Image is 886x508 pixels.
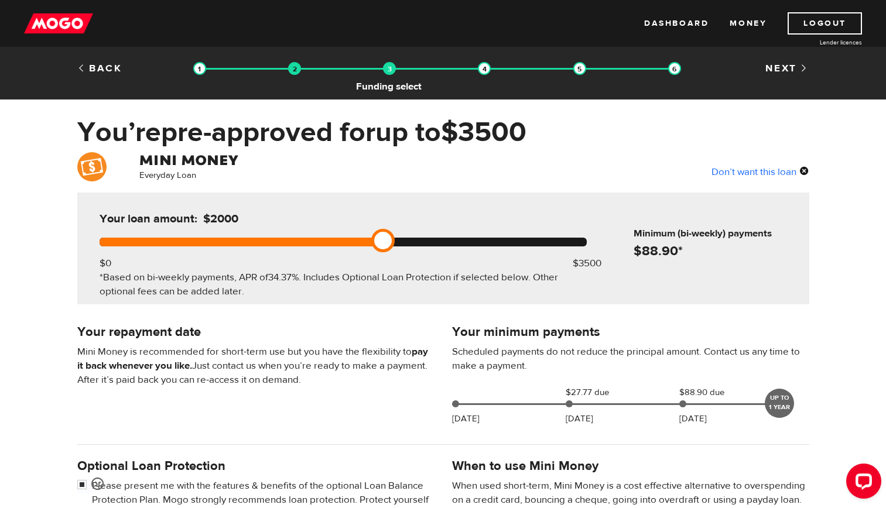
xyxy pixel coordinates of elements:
a: Next [765,62,809,75]
img: transparent-188c492fd9eaac0f573672f40bb141c2.gif [193,62,206,75]
h5: Your loan amount: [100,212,338,226]
h1: You’re pre-approved for up to [77,117,809,147]
p: [DATE] [452,412,480,426]
iframe: LiveChat chat widget [837,459,886,508]
img: transparent-188c492fd9eaac0f573672f40bb141c2.gif [668,62,681,75]
span: 88.90 [642,242,678,259]
p: Mini Money is recommended for short-term use but you have the flexibility to Just contact us when... [77,345,435,387]
img: transparent-188c492fd9eaac0f573672f40bb141c2.gif [478,62,491,75]
a: Logout [788,12,862,35]
span: $27.77 due [566,386,624,400]
p: [DATE] [679,412,707,426]
div: Don’t want this loan [711,164,809,179]
img: transparent-188c492fd9eaac0f573672f40bb141c2.gif [288,62,301,75]
img: transparent-188c492fd9eaac0f573672f40bb141c2.gif [573,62,586,75]
div: $3500 [573,256,601,270]
h6: Minimum (bi-weekly) payments [634,226,805,241]
h4: Your repayment date [77,324,435,340]
p: [DATE] [566,412,593,426]
h4: When to use Mini Money [452,458,598,474]
div: UP TO 1 YEAR [765,389,794,418]
a: Back [77,62,122,75]
a: Dashboard [644,12,709,35]
a: Lender licences [774,38,862,47]
span: $2000 [203,211,238,226]
p: When used short-term, Mini Money is a cost effective alternative to overspending on a credit card... [452,479,809,507]
h4: Optional Loan Protection [77,458,435,474]
div: *Based on bi-weekly payments, APR of . Includes Optional Loan Protection if selected below. Other... [100,270,587,298]
input: <span class="smiley-face happy"></span> [77,479,92,493]
span: Funding select [356,80,422,94]
div: $0 [100,256,111,270]
span: 34.37% [268,271,299,284]
a: Money [730,12,767,35]
h4: Your minimum payments [452,324,809,340]
span: $3500 [441,115,526,150]
b: pay it back whenever you like. [77,345,428,372]
span: $88.90 due [679,386,738,400]
p: Scheduled payments do not reduce the principal amount. Contact us any time to make a payment. [452,345,809,373]
a: Funding select [383,62,396,75]
h4: $ [634,243,805,259]
img: transparent-188c492fd9eaac0f573672f40bb141c2.gif [383,62,396,75]
img: mogo_logo-11ee424be714fa7cbb0f0f49df9e16ec.png [24,12,93,35]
